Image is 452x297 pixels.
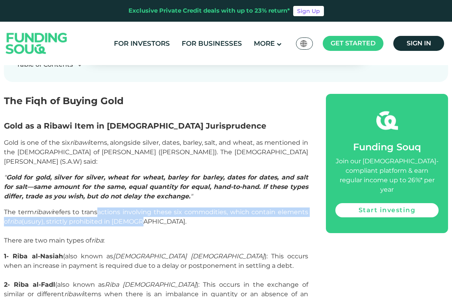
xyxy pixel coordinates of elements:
h2: The Fiqh of Buying Gold [4,94,308,108]
span: " " [4,174,308,200]
a: For Investors [112,37,172,50]
a: Sign in [393,36,444,51]
a: Start investing [335,203,439,217]
strong: Gold for gold, silver for silver, wheat for wheat, barley for barley, dates for dates, and salt f... [4,174,308,200]
span: More [254,39,275,47]
em: ribawi [34,208,53,216]
em: ribawi [70,139,89,146]
h3: Gold as a Ribawi Item in [DEMOGRAPHIC_DATA] Jurisprudence [4,108,308,132]
em: Riba [DEMOGRAPHIC_DATA] [105,281,196,288]
span: 1- Riba al-Nasiah [4,252,63,260]
div: Exclusive Private Credit deals with up to 23% return* [128,6,290,15]
span: Gold is one of the six items, alongside silver, dates, barley, salt, and wheat, as mentioned in t... [4,139,308,165]
img: SA Flag [300,40,307,47]
span: 2- Riba al-Fadl [4,281,55,288]
a: Sign Up [293,6,324,16]
div: Join our [DEMOGRAPHIC_DATA]-compliant platform & earn regular income up to 26%* per year [335,157,439,194]
span: (also known as ): This occurs when an increase in payment is required due to a delay or postponem... [4,252,308,269]
span: The term refers to transactions involving these six commodities, which contain elements of (usury... [4,208,308,244]
a: For Businesses [180,37,244,50]
span: Sign in [407,39,431,47]
span: Funding Souq [353,141,421,153]
em: [DEMOGRAPHIC_DATA] [DEMOGRAPHIC_DATA] [113,252,264,260]
em: riba [91,237,103,244]
em: riba [10,218,22,225]
span: Get started [331,39,376,47]
img: fsicon [376,110,398,131]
